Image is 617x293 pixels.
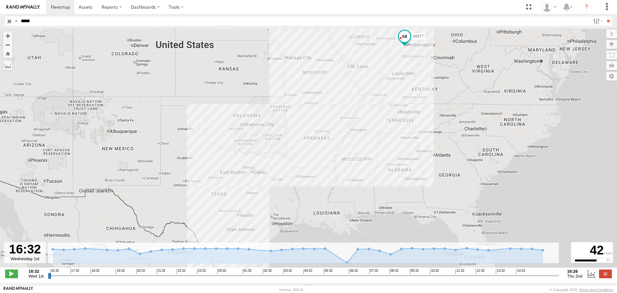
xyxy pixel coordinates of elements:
[6,5,40,9] img: rand-logo.svg
[70,269,79,274] span: 17:32
[324,269,333,274] span: 05:32
[389,269,398,274] span: 08:32
[413,34,424,39] span: 40977
[217,269,226,274] span: 00:32
[177,269,186,274] span: 22:32
[567,274,583,279] span: Thu 2nd Oct 2025
[279,288,304,292] div: Version: 309.01
[599,270,612,278] label: Close
[572,243,612,258] div: 42
[283,269,292,274] span: 03:32
[3,40,12,49] button: Zoom out
[50,269,59,274] span: 16:32
[349,269,358,274] span: 06:32
[369,269,378,274] span: 07:32
[5,270,18,278] label: Play/Stop
[516,269,525,274] span: 14:32
[303,269,312,274] span: 04:32
[156,269,165,274] span: 21:32
[550,288,613,292] div: © Copyright 2025 -
[540,2,559,12] div: Caseta Laredo TX
[263,269,272,274] span: 02:32
[430,269,439,274] span: 10:32
[29,269,44,274] strong: 16:32
[29,274,44,279] span: Wed 1st Oct 2025
[455,269,464,274] span: 11:32
[496,269,505,274] span: 13:32
[476,269,485,274] span: 12:32
[579,288,613,292] a: Terms and Conditions
[567,269,583,274] strong: 16:26
[4,287,33,293] a: Visit our Website
[136,269,145,274] span: 20:32
[581,2,592,12] i: ?
[591,16,604,26] label: Search Filter Options
[116,269,125,274] span: 19:32
[410,269,419,274] span: 09:32
[91,269,100,274] span: 18:32
[13,16,19,26] label: Search Query
[3,61,12,70] label: Measure
[3,49,12,58] button: Zoom Home
[606,72,617,81] label: Map Settings
[243,269,252,274] span: 01:32
[3,32,12,40] button: Zoom in
[197,269,206,274] span: 23:32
